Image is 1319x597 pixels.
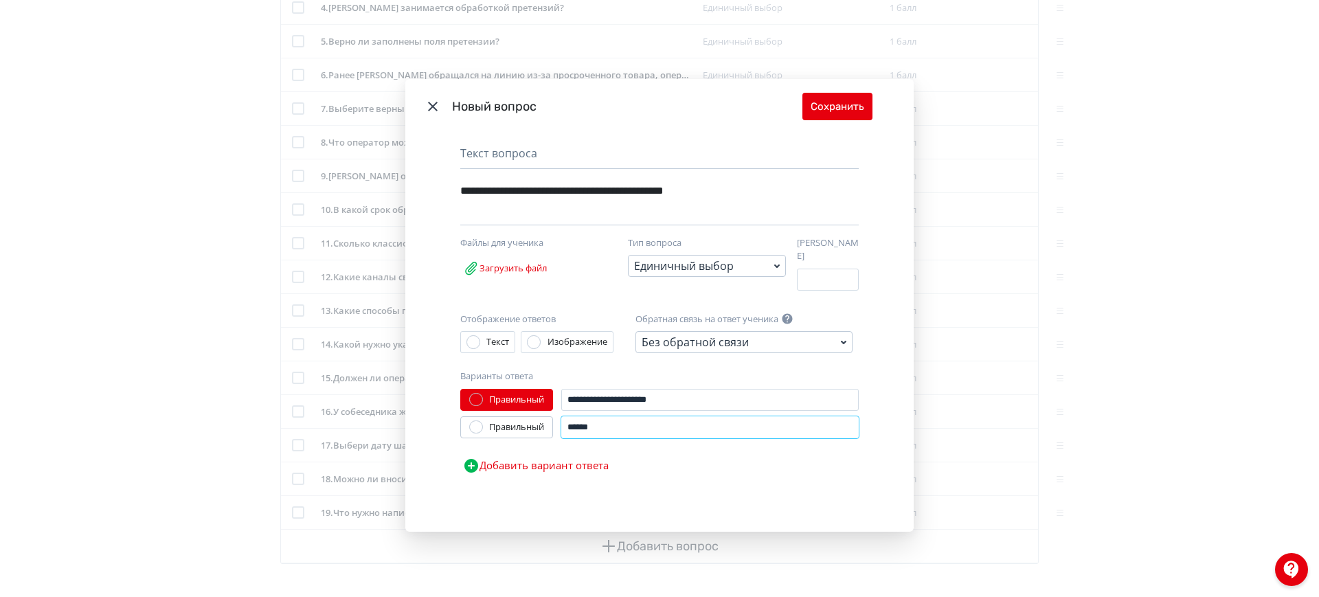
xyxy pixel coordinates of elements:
[460,370,533,383] label: Варианты ответа
[486,335,509,349] div: Текст
[460,452,611,480] button: Добавить вариант ответа
[548,335,607,349] div: Изображение
[802,93,872,120] button: Сохранить
[452,98,802,116] div: Новый вопрос
[460,145,859,169] div: Текст вопроса
[634,258,734,274] div: Единичный выбор
[635,313,778,326] label: Обратная связь на ответ ученика
[489,393,544,407] div: Правильный
[642,334,749,350] div: Без обратной связи
[489,420,544,434] div: Правильный
[405,79,914,531] div: Modal
[628,236,681,250] label: Тип вопроса
[460,313,556,326] label: Отображение ответов
[797,236,859,263] label: [PERSON_NAME]
[460,236,605,250] div: Файлы для ученика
